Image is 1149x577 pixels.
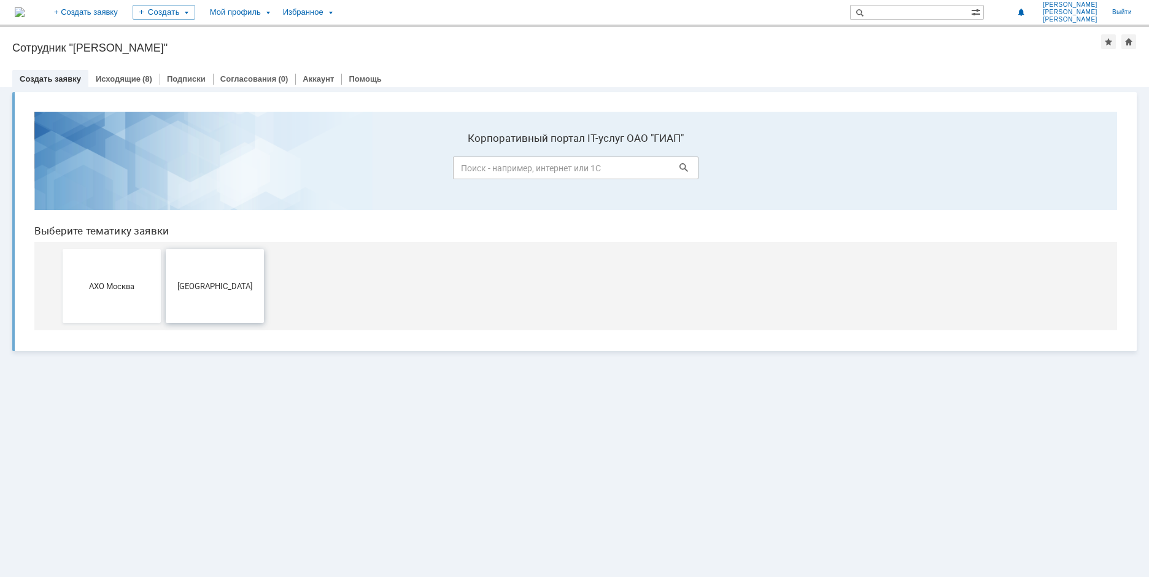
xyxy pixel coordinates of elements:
div: Создать [133,5,195,20]
span: [GEOGRAPHIC_DATA] [145,179,236,188]
span: Расширенный поиск [971,6,983,17]
button: АХО Москва [38,147,136,221]
a: Исходящие [96,74,141,83]
a: Помощь [349,74,381,83]
div: Добавить в избранное [1101,34,1116,49]
span: АХО Москва [42,179,133,188]
input: Поиск - например, интернет или 1С [428,55,674,77]
div: Сотрудник "[PERSON_NAME]" [12,42,1101,54]
label: Корпоративный портал IT-услуг ОАО "ГИАП" [428,30,674,42]
img: logo [15,7,25,17]
a: Перейти на домашнюю страницу [15,7,25,17]
a: Аккаунт [303,74,334,83]
span: [PERSON_NAME] [1043,16,1097,23]
button: [GEOGRAPHIC_DATA] [141,147,239,221]
div: (8) [142,74,152,83]
a: Создать заявку [20,74,81,83]
header: Выберите тематику заявки [10,123,1093,135]
span: [PERSON_NAME] [1043,9,1097,16]
div: Сделать домашней страницей [1121,34,1136,49]
div: (0) [278,74,288,83]
span: [PERSON_NAME] [1043,1,1097,9]
a: Подписки [167,74,206,83]
a: Согласования [220,74,277,83]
